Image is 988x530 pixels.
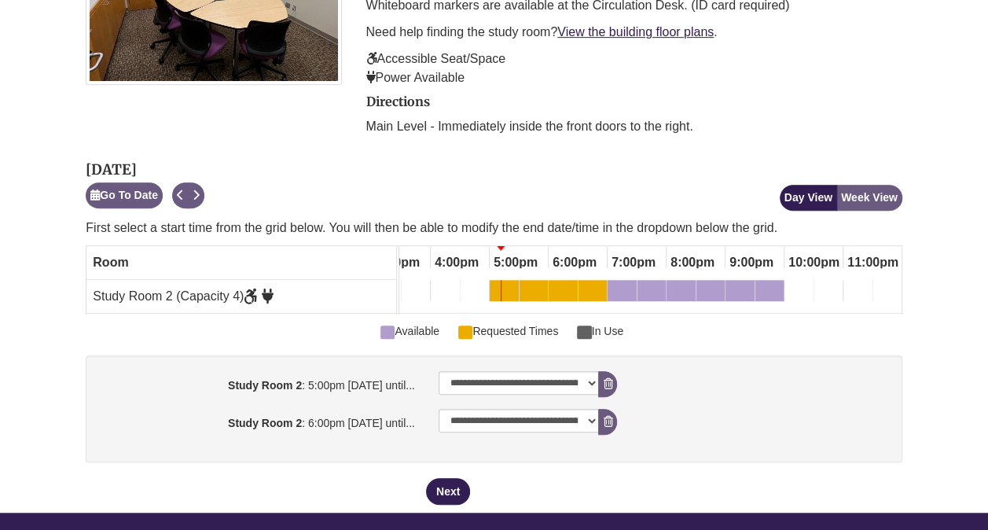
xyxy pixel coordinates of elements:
[380,322,439,340] span: Available
[490,280,519,307] a: 5:00pm Wednesday, September 24, 2025 - Study Room 2 - Available
[365,95,902,136] div: directions
[86,219,902,237] p: First select a start time from the grid below. You will then be able to modify the end date/time ...
[755,280,784,307] a: 9:30pm Wednesday, September 24, 2025 - Study Room 2 - Available
[577,322,623,340] span: In Use
[490,249,542,276] span: 5:00pm
[784,249,843,276] span: 10:00pm
[86,162,204,178] h2: [DATE]
[90,371,427,394] label: : 5:00pm [DATE] until...
[426,478,470,505] button: Next
[725,280,755,307] a: 9:00pm Wednesday, September 24, 2025 - Study Room 2 - Available
[86,182,163,208] button: Go To Date
[725,249,777,276] span: 9:00pm
[843,249,902,276] span: 11:00pm
[667,280,696,307] a: 8:00pm Wednesday, September 24, 2025 - Study Room 2 - Available
[93,256,128,269] span: Room
[608,249,659,276] span: 7:00pm
[549,280,578,307] a: 6:00pm Wednesday, September 24, 2025 - Study Room 2 - Available
[578,280,607,307] a: 6:30pm Wednesday, September 24, 2025 - Study Room 2 - Available
[667,249,718,276] span: 8:00pm
[557,25,714,39] a: View the building floor plans
[637,280,666,307] a: 7:30pm Wednesday, September 24, 2025 - Study Room 2 - Available
[228,379,302,392] strong: Study Room 2
[365,95,902,109] h2: Directions
[836,185,902,211] button: Week View
[365,23,902,42] p: Need help finding the study room? .
[188,182,204,208] button: Next
[696,280,725,307] a: 8:30pm Wednesday, September 24, 2025 - Study Room 2 - Available
[608,280,637,307] a: 7:00pm Wednesday, September 24, 2025 - Study Room 2 - Available
[365,50,902,87] p: Accessible Seat/Space Power Available
[90,409,427,432] label: : 6:00pm [DATE] until...
[549,249,601,276] span: 6:00pm
[780,185,837,211] button: Day View
[228,417,302,429] strong: Study Room 2
[431,249,483,276] span: 4:00pm
[172,182,189,208] button: Previous
[365,117,902,136] p: Main Level - Immediately inside the front doors to the right.
[86,355,902,505] div: booking form
[93,289,274,303] span: Study Room 2 (Capacity 4)
[458,322,558,340] span: Requested Times
[520,280,548,307] a: 5:30pm Wednesday, September 24, 2025 - Study Room 2 - Available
